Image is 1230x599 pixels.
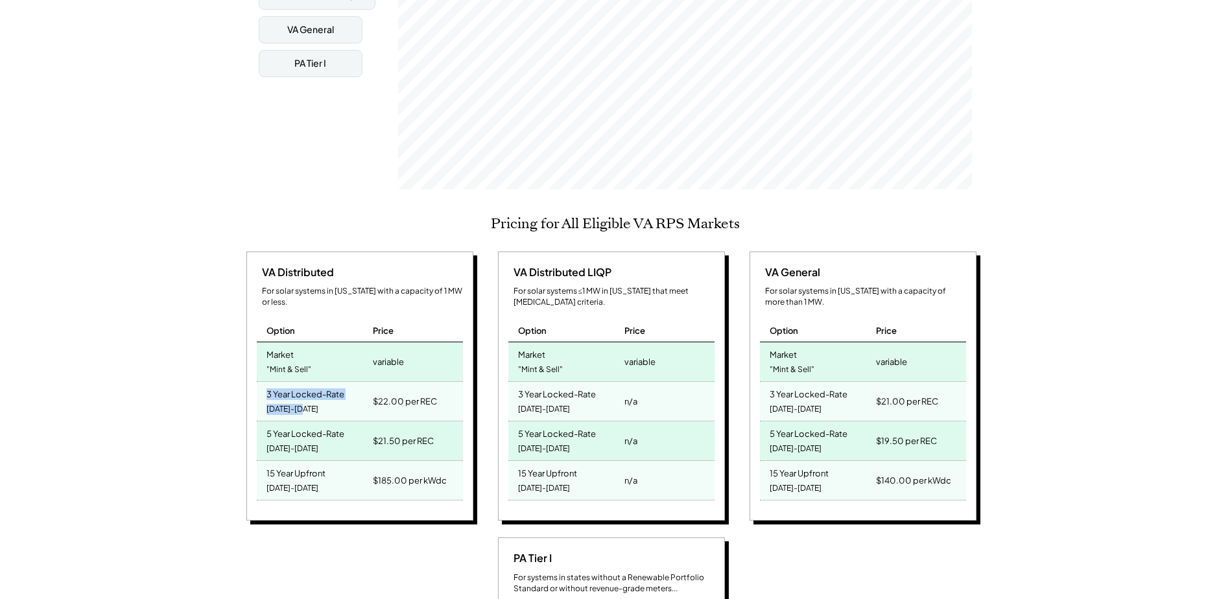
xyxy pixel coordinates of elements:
div: "Mint & Sell" [770,361,814,379]
div: 5 Year Locked-Rate [770,425,847,440]
div: For solar systems in [US_STATE] with a capacity of more than 1 MW. [765,286,966,308]
div: variable [373,353,404,371]
div: $140.00 per kWdc [876,471,951,489]
div: 3 Year Locked-Rate [518,385,596,400]
div: variable [624,353,656,371]
div: 3 Year Locked-Rate [770,385,847,400]
div: $21.00 per REC [876,392,938,410]
div: [DATE]-[DATE] [770,440,822,458]
div: For systems in states without a Renewable Portfolio Standard or without revenue-grade meters... [514,572,715,594]
div: VA General [760,265,820,279]
div: $185.00 per kWdc [373,471,447,489]
div: [DATE]-[DATE] [518,401,570,418]
div: Option [266,325,295,336]
div: For solar systems ≤1 MW in [US_STATE] that meet [MEDICAL_DATA] criteria. [514,286,715,308]
div: [DATE]-[DATE] [518,480,570,497]
div: Market [770,346,797,360]
div: 5 Year Locked-Rate [518,425,596,440]
div: For solar systems in [US_STATE] with a capacity of 1 MW or less. [262,286,463,308]
div: Price [624,325,645,336]
div: Market [518,346,545,360]
div: Option [770,325,798,336]
div: [DATE]-[DATE] [770,401,822,418]
div: variable [876,353,907,371]
div: PA Tier I [508,551,552,565]
div: VA Distributed [257,265,334,279]
div: 3 Year Locked-Rate [266,385,344,400]
div: [DATE]-[DATE] [266,480,318,497]
div: n/a [624,432,637,450]
div: $21.50 per REC [373,432,434,450]
div: Market [266,346,294,360]
div: [DATE]-[DATE] [518,440,570,458]
div: Price [373,325,394,336]
div: 15 Year Upfront [518,464,577,479]
div: Option [518,325,547,336]
div: Price [876,325,897,336]
div: n/a [624,392,637,410]
div: [DATE]-[DATE] [266,401,318,418]
div: VA General [287,23,334,36]
div: [DATE]-[DATE] [770,480,822,497]
div: PA Tier I [294,57,326,70]
div: 5 Year Locked-Rate [266,425,344,440]
div: "Mint & Sell" [518,361,563,379]
div: [DATE]-[DATE] [266,440,318,458]
div: n/a [624,471,637,489]
div: 15 Year Upfront [266,464,325,479]
div: 15 Year Upfront [770,464,829,479]
div: "Mint & Sell" [266,361,311,379]
div: $19.50 per REC [876,432,937,450]
h2: Pricing for All Eligible VA RPS Markets [491,215,740,232]
div: VA Distributed LIQP [508,265,611,279]
div: $22.00 per REC [373,392,437,410]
